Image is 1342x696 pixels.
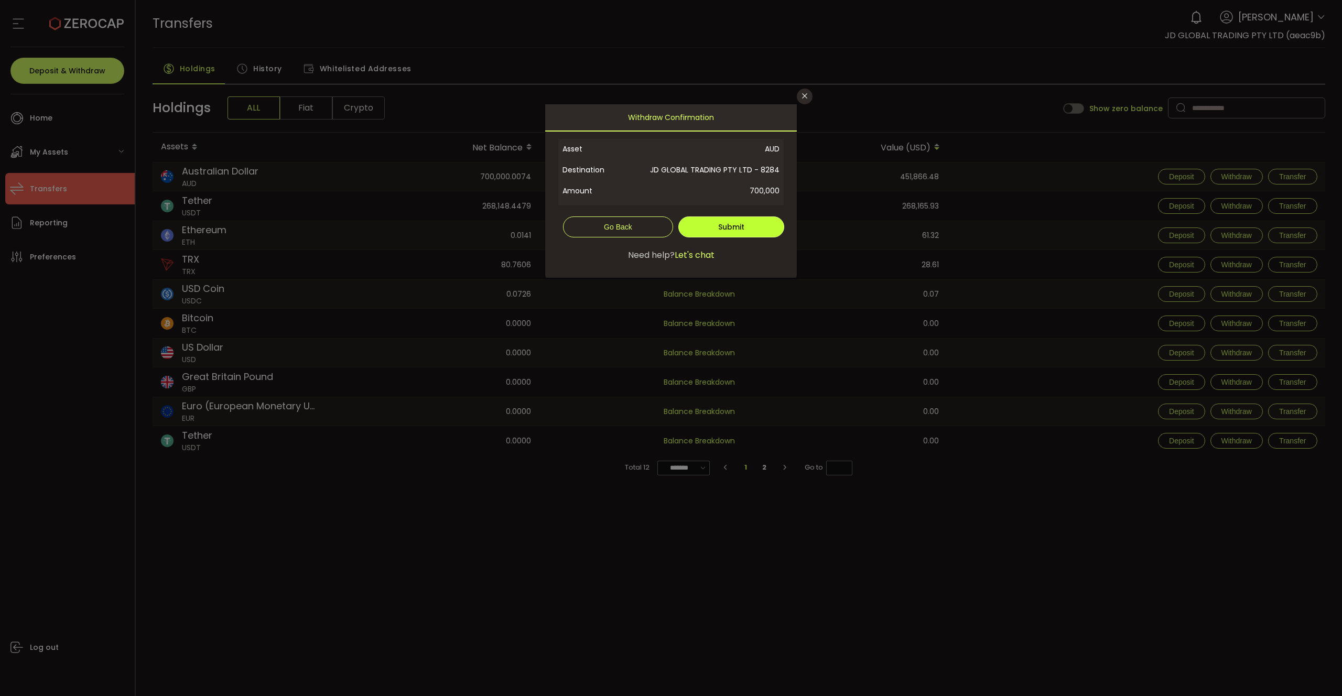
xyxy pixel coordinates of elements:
span: Withdraw Confirmation [628,104,714,130]
span: Amount [562,180,629,201]
button: Close [797,89,813,104]
span: 700,000 [629,180,780,201]
span: Asset [562,138,629,159]
button: Go Back [563,216,673,237]
span: Go Back [604,223,632,231]
span: Need help? [628,249,675,262]
span: JD GLOBAL TRADING PTY LTD - 8284 [629,159,780,180]
div: 聊天小组件 [1217,583,1342,696]
iframe: Chat Widget [1217,583,1342,696]
span: AUD [629,138,780,159]
button: Submit [678,216,784,237]
span: Let's chat [675,249,715,262]
span: Destination [562,159,629,180]
div: dialog [545,104,797,278]
span: Submit [718,222,744,232]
